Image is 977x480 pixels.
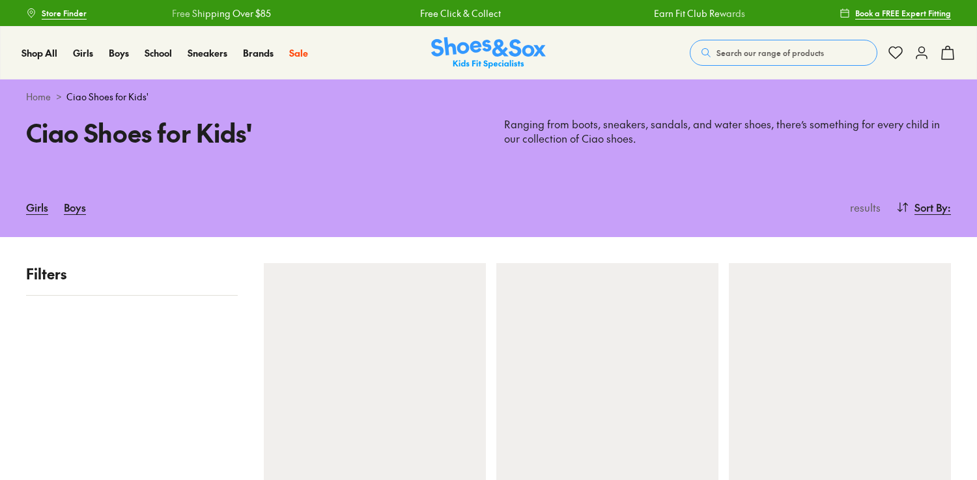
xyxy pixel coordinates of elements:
[26,114,473,151] h1: Ciao Shoes for Kids'
[840,1,951,25] a: Book a FREE Expert Fitting
[243,46,274,59] span: Brands
[21,46,57,60] a: Shop All
[914,199,948,215] span: Sort By
[690,40,877,66] button: Search our range of products
[243,46,274,60] a: Brands
[73,46,93,59] span: Girls
[145,46,172,60] a: School
[420,7,501,20] a: Free Click & Collect
[855,7,951,19] span: Book a FREE Expert Fitting
[431,37,546,69] img: SNS_Logo_Responsive.svg
[431,37,546,69] a: Shoes & Sox
[188,46,227,59] span: Sneakers
[26,193,48,221] a: Girls
[21,46,57,59] span: Shop All
[26,90,51,104] a: Home
[289,46,308,60] a: Sale
[42,7,87,19] span: Store Finder
[64,193,86,221] a: Boys
[73,46,93,60] a: Girls
[653,7,744,20] a: Earn Fit Club Rewards
[188,46,227,60] a: Sneakers
[109,46,129,59] span: Boys
[172,7,271,20] a: Free Shipping Over $85
[289,46,308,59] span: Sale
[948,199,951,215] span: :
[716,47,824,59] span: Search our range of products
[504,117,951,146] p: Ranging from boots, sneakers, sandals, and water shoes, there’s something for every child in our ...
[845,199,881,215] p: results
[145,46,172,59] span: School
[109,46,129,60] a: Boys
[26,1,87,25] a: Store Finder
[66,90,149,104] span: Ciao Shoes for Kids'
[896,193,951,221] button: Sort By:
[26,90,951,104] div: >
[26,263,238,285] p: Filters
